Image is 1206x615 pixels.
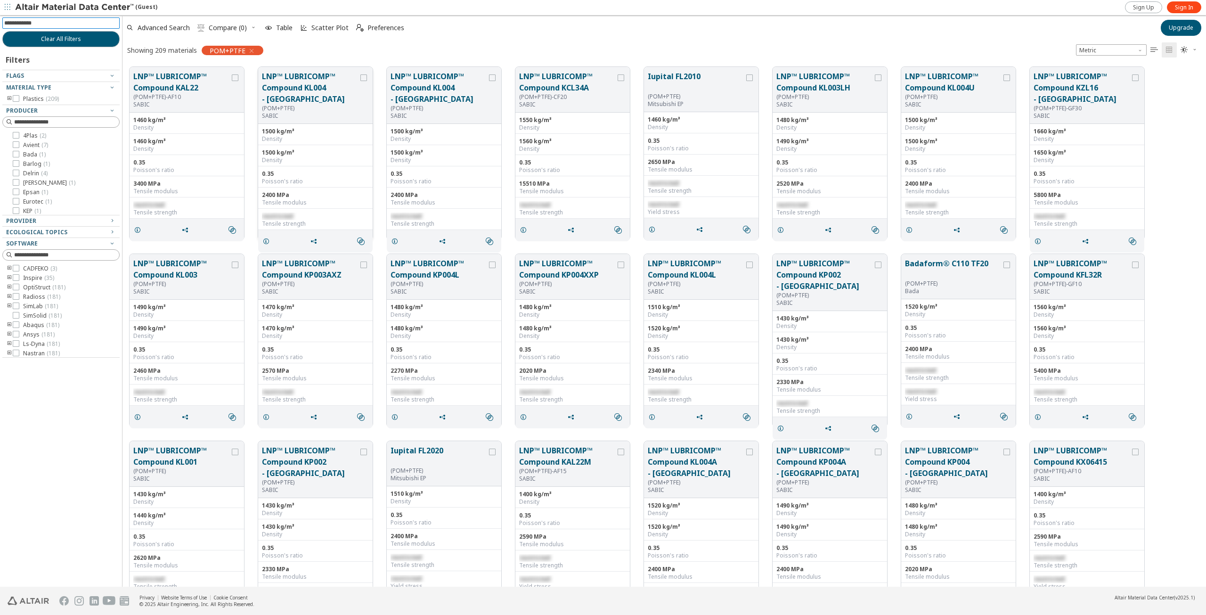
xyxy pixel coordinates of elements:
div: (POM+PTFE) [905,479,1002,486]
div: (POM+PTFE) [776,292,873,299]
span: restricted [776,201,807,209]
button: Iupital FL2020 [391,445,487,467]
div: 1560 kg/m³ [519,138,626,145]
a: Privacy [139,594,155,601]
div: (POM+PTFE)-GF10 [1034,280,1130,288]
button: Clear All Filters [2,31,120,47]
div: (POM+PTFE) [391,280,487,288]
div: Density [133,124,240,131]
span: Radioss [23,293,60,301]
i: toogle group [6,340,13,348]
span: KEP [23,207,41,215]
span: Upgrade [1169,24,1193,32]
p: SABIC [391,288,487,295]
div: 1460 kg/m³ [648,116,755,123]
div: 1500 kg/m³ [391,149,497,156]
div: 1500 kg/m³ [391,128,497,135]
div: 1500 kg/m³ [905,138,1012,145]
span: Avient [23,141,48,149]
a: Sign Up [1125,1,1162,13]
button: LNP™ LUBRICOMP™ Compound KAL22M [519,445,616,467]
button: LNP™ LUBRICOMP™ Compound KL003 [133,258,230,280]
div: 3400 MPa [133,180,240,188]
div: Tensile modulus [133,188,240,195]
i:  [486,413,493,421]
button: Share [692,408,711,426]
div: (POM+PTFE) [262,280,359,288]
button: Provider [2,215,120,227]
div: Density [648,123,755,131]
span: Plastics [23,95,59,103]
span: Barlog [23,160,50,168]
div: 0.35 [1034,170,1141,178]
span: Ecological Topics [6,228,67,236]
button: Share [949,221,969,239]
p: Bada [905,287,1002,295]
button: LNP™ LUBRICOMP™ Compound KP004A - [GEOGRAPHIC_DATA] [776,445,873,479]
button: LNP™ LUBRICOMP™ Compound KP004XXP [519,258,616,280]
p: SABIC [905,486,1002,494]
div: Tensile strength [262,220,369,228]
p: Mitsubishi EP [648,100,744,108]
button: Details [515,221,535,239]
button: Table View [1147,42,1162,57]
button: Details [387,232,407,251]
div: (POM+PTFE) [648,280,744,288]
span: Sign In [1175,4,1193,11]
div: Filters [2,47,34,70]
button: Details [130,408,149,426]
p: SABIC [776,299,873,307]
div: Tensile strength [648,187,755,195]
a: Cookie Consent [213,594,248,601]
div: Poisson's ratio [391,178,497,185]
span: ( 181 ) [45,302,58,310]
i:  [872,425,879,432]
div: 0.35 [905,159,1012,166]
div: 0.35 [648,137,755,145]
p: SABIC [1034,112,1130,120]
button: Similar search [996,221,1016,239]
button: LNP™ LUBRICOMP™ Compound KFL32R [1034,258,1130,280]
button: Similar search [610,408,630,426]
button: LNP™ LUBRICOMP™ Compound KL004A - [GEOGRAPHIC_DATA] [648,445,744,479]
div: Density [519,124,626,131]
button: Share [692,220,711,239]
p: SABIC [648,288,744,295]
a: Sign In [1167,1,1201,13]
div: Density [262,156,369,164]
button: Flags [2,70,120,82]
span: ( 3 ) [50,264,57,272]
div: Tensile modulus [648,166,755,173]
i:  [1150,46,1158,54]
button: Details [258,232,278,251]
span: restricted [648,179,679,187]
button: Similar search [224,408,244,426]
i: toogle group [6,95,13,103]
button: Similar search [610,221,630,239]
p: SABIC [262,112,359,120]
button: LNP™ LUBRICOMP™ Compound KX06415 [1034,445,1130,467]
button: LNP™ LUBRICOMP™ Compound KL004 - [GEOGRAPHIC_DATA] [262,71,359,105]
button: LNP™ LUBRICOMP™ Compound KL004U [905,71,1002,93]
span: Bada [23,151,46,158]
span: Epsan [23,189,48,196]
i:  [356,24,364,32]
a: Website Terms of Use [161,594,207,601]
button: LNP™ LUBRICOMP™ Compound KAL22 [133,71,230,93]
div: Tensile strength [905,209,1012,216]
span: ( 2 ) [40,131,46,139]
button: Share [1077,408,1097,426]
span: ( 7 ) [41,141,48,149]
div: 1460 kg/m³ [133,116,240,124]
span: restricted [519,201,550,209]
div: (POM+PTFE)-CF20 [519,93,616,101]
button: Upgrade [1161,20,1201,36]
img: Altair Material Data Center [15,3,135,12]
button: LNP™ LUBRICOMP™ Compound KL004 - [GEOGRAPHIC_DATA] [391,71,487,105]
button: Similar search [867,419,887,438]
button: Details [258,408,278,426]
div: (POM+PTFE)-AF10 [133,93,230,101]
button: Similar search [1125,408,1144,426]
span: Inspire [23,274,54,282]
i:  [1129,413,1136,421]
